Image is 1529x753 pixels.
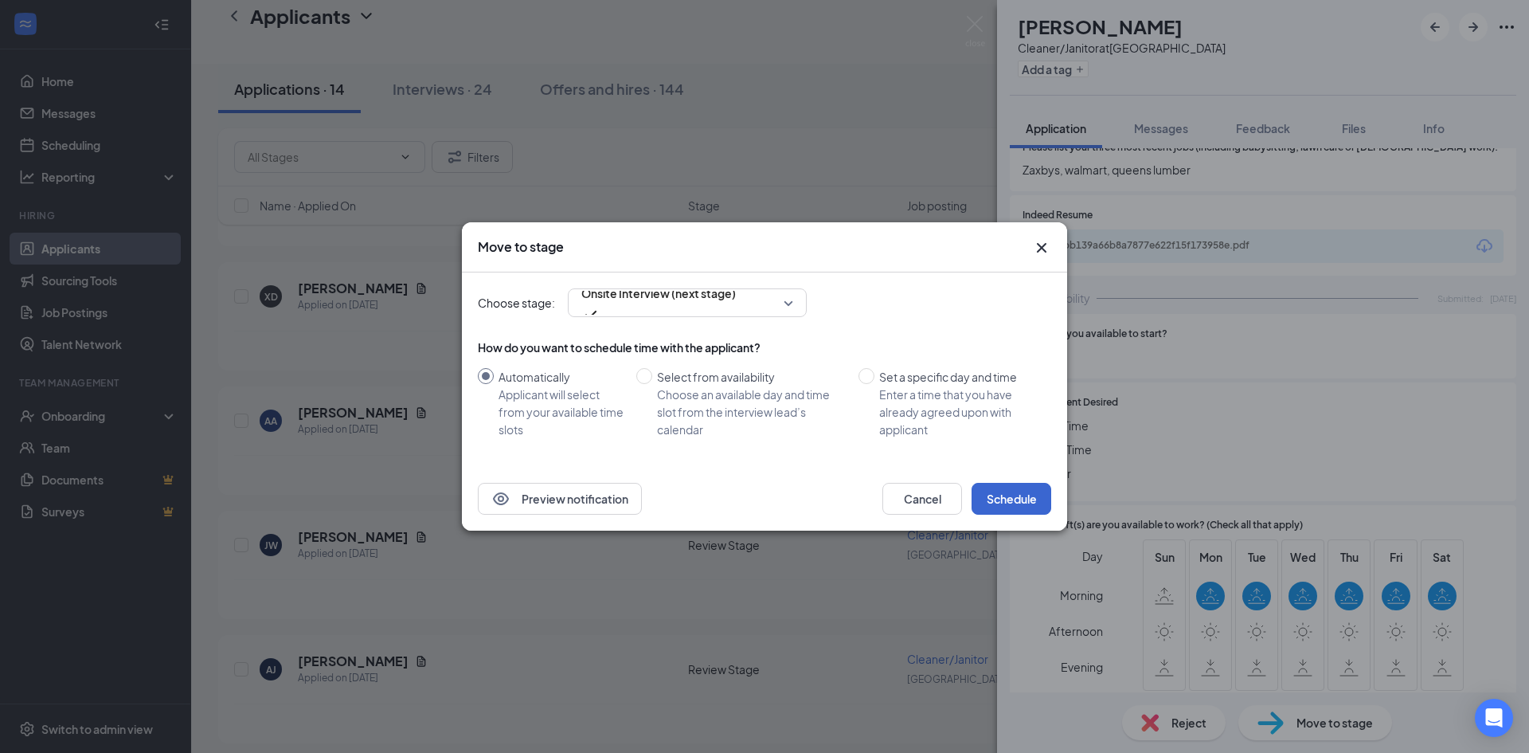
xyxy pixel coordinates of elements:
div: How do you want to schedule time with the applicant? [478,339,1051,355]
button: Close [1032,238,1051,257]
button: EyePreview notification [478,483,642,515]
button: Cancel [882,483,962,515]
svg: Cross [1032,238,1051,257]
svg: Checkmark [581,305,600,324]
div: Automatically [499,368,624,386]
svg: Eye [491,489,510,508]
div: Choose an available day and time slot from the interview lead’s calendar [657,386,846,438]
div: Set a specific day and time [879,368,1038,386]
div: Applicant will select from your available time slots [499,386,624,438]
span: Choose stage: [478,294,555,312]
span: Onsite Interview (next stage) [581,281,736,305]
div: Open Intercom Messenger [1475,699,1513,737]
button: Schedule [972,483,1051,515]
div: Select from availability [657,368,846,386]
h3: Move to stage [478,238,564,256]
div: Enter a time that you have already agreed upon with applicant [879,386,1038,438]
